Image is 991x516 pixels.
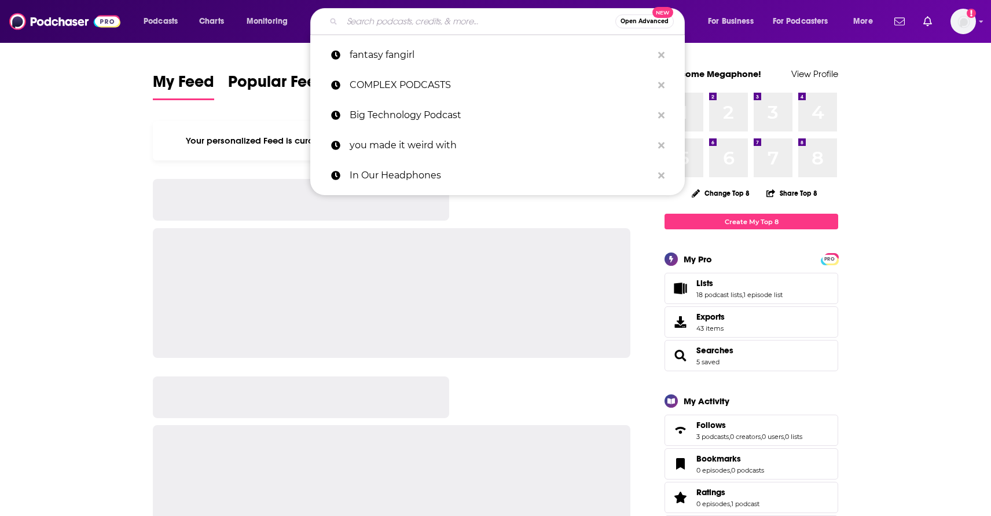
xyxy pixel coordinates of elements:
span: , [730,466,731,474]
a: Bookmarks [669,456,692,472]
a: Welcome Megaphone! [665,68,761,79]
span: Popular Feed [228,72,326,98]
a: Show notifications dropdown [890,12,909,31]
button: open menu [238,12,303,31]
a: PRO [823,254,836,263]
a: 5 saved [696,358,720,366]
a: Ratings [669,489,692,506]
a: Big Technology Podcast [310,100,685,130]
a: 18 podcast lists [696,291,742,299]
span: For Podcasters [773,13,828,30]
span: New [652,7,673,18]
a: Create My Top 8 [665,214,838,229]
a: you made it weird with [310,130,685,160]
span: Exports [696,312,725,322]
span: Bookmarks [665,448,838,480]
span: Bookmarks [696,453,741,464]
a: In Our Headphones [310,160,685,191]
a: 1 podcast [731,500,759,508]
a: Bookmarks [696,453,764,464]
a: Popular Feed [228,72,326,100]
span: , [730,500,731,508]
a: Searches [696,345,733,356]
a: 0 lists [785,433,802,441]
div: My Activity [684,396,729,407]
p: In Our Headphones [350,160,652,191]
a: Ratings [696,487,759,497]
a: Searches [669,347,692,364]
span: Ratings [696,487,725,497]
svg: Email not verified [967,9,976,18]
button: Change Top 8 [685,186,757,200]
span: PRO [823,255,836,264]
div: My Pro [684,254,712,265]
p: Big Technology Podcast [350,100,652,130]
a: Lists [669,280,692,297]
a: 0 creators [730,433,761,441]
a: View Profile [791,68,838,79]
a: 0 episodes [696,466,730,474]
span: Open Advanced [621,19,669,24]
div: Search podcasts, credits, & more... [321,8,696,35]
span: 43 items [696,324,725,332]
img: Podchaser - Follow, Share and Rate Podcasts [9,10,120,32]
a: Lists [696,278,783,288]
span: , [761,433,762,441]
span: Searches [665,340,838,371]
a: 3 podcasts [696,433,729,441]
a: 0 podcasts [731,466,764,474]
span: My Feed [153,72,214,98]
span: Logged in as MegaphoneSupport [950,9,976,34]
button: Show profile menu [950,9,976,34]
a: COMPLEX PODCASTS [310,70,685,100]
button: open menu [845,12,887,31]
a: 0 users [762,433,784,441]
span: , [784,433,785,441]
button: open menu [765,12,845,31]
span: Charts [199,13,224,30]
span: Monitoring [247,13,288,30]
a: Show notifications dropdown [919,12,937,31]
span: Podcasts [144,13,178,30]
input: Search podcasts, credits, & more... [342,12,615,31]
span: Follows [665,415,838,446]
a: Exports [665,306,838,338]
span: , [729,433,730,441]
a: fantasy fangirl [310,40,685,70]
a: 0 episodes [696,500,730,508]
span: Ratings [665,482,838,513]
div: Your personalized Feed is curated based on the Podcasts, Creators, Users, and Lists that you Follow. [153,121,630,160]
a: Charts [192,12,231,31]
span: Lists [696,278,713,288]
button: open menu [135,12,193,31]
a: 1 episode list [743,291,783,299]
span: Exports [669,314,692,330]
button: open menu [700,12,768,31]
a: Follows [696,420,802,430]
button: Share Top 8 [766,182,818,204]
p: COMPLEX PODCASTS [350,70,652,100]
p: fantasy fangirl [350,40,652,70]
p: you made it weird with [350,130,652,160]
span: More [853,13,873,30]
img: User Profile [950,9,976,34]
span: Follows [696,420,726,430]
a: My Feed [153,72,214,100]
a: Follows [669,422,692,438]
span: Lists [665,273,838,304]
button: Open AdvancedNew [615,14,674,28]
span: , [742,291,743,299]
span: For Business [708,13,754,30]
